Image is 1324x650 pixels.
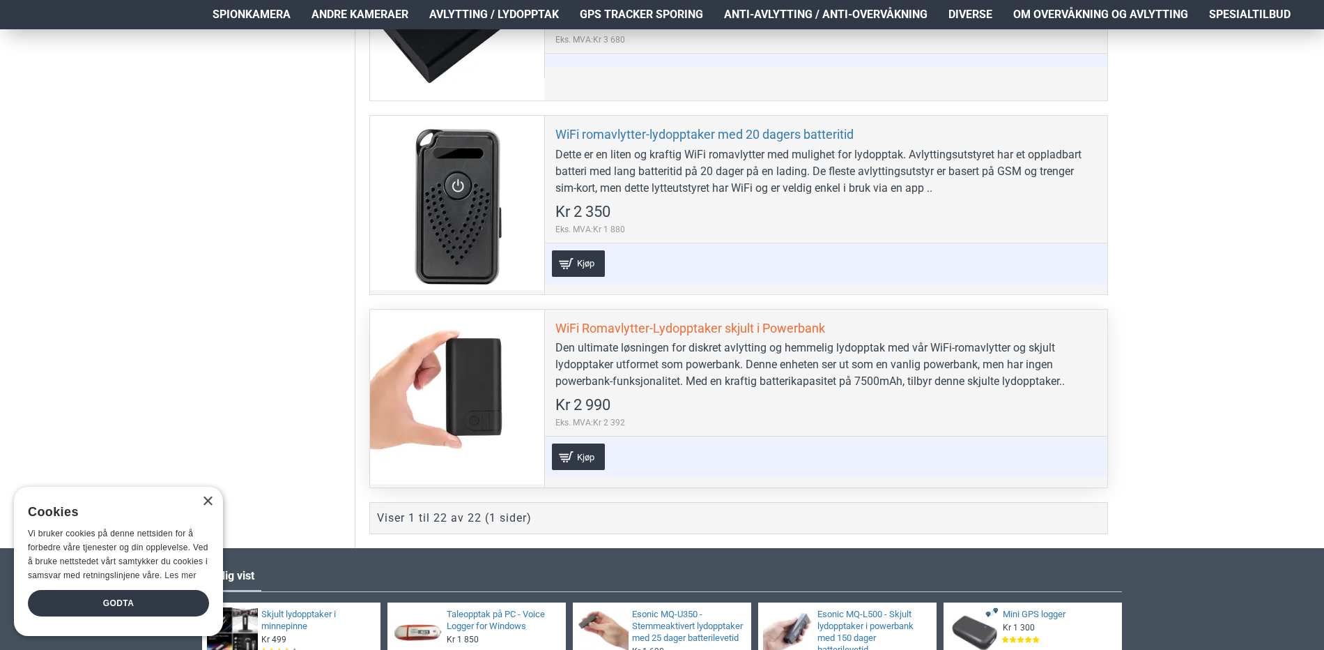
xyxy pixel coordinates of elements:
div: Dette er en liten og kraftig WiFi romavlytter med mulighet for lydopptak. Avlyttingsutstyret har ... [555,146,1097,197]
span: Kr 499 [261,634,286,645]
span: Diverse [948,6,992,23]
a: Esonic MQ-U350 - Stemmeaktivert lydopptaker med 25 dager batterilevetid [632,609,743,644]
span: Eks. MVA:Kr 3 680 [555,33,625,46]
a: Taleopptak på PC - Voice Logger for Windows [447,609,557,633]
span: Avlytting / Lydopptak [429,6,559,23]
span: Anti-avlytting / Anti-overvåkning [724,6,927,23]
span: Eks. MVA:Kr 2 392 [555,416,625,429]
a: Mini GPS logger [1003,609,1114,621]
a: WiFi romavlytter-lydopptaker med 20 dagers batteritid [555,126,854,142]
span: Kr 4 600 [555,15,610,30]
span: Kr 1 300 [1003,622,1035,633]
span: Kr 2 350 [555,204,610,220]
span: Andre kameraer [311,6,408,23]
span: Kr 2 990 [555,398,610,413]
span: Spionkamera [213,6,291,23]
div: Den ultimate løsningen for diskret avlytting og hemmelig lydopptak med vår WiFi-romavlytter og sk... [555,340,1097,390]
span: Eks. MVA:Kr 1 880 [555,223,625,236]
span: Kjøp [574,259,598,268]
a: WiFi Romavlytter-Lydopptaker skjult i Powerbank WiFi Romavlytter-Lydopptaker skjult i Powerbank [370,310,544,484]
a: Skjult lydopptaker i minnepinne [261,609,372,633]
span: Vi bruker cookies på denne nettsiden for å forbedre våre tjenester og din opplevelse. Ved å bruke... [28,529,208,580]
div: Close [202,497,213,507]
div: Viser 1 til 22 av 22 (1 sider) [377,510,532,527]
div: Godta [28,590,209,617]
span: Om overvåkning og avlytting [1013,6,1188,23]
span: Kr 1 850 [447,634,479,645]
a: WiFi Romavlytter-Lydopptaker skjult i Powerbank [555,320,825,336]
a: Nylig vist [202,562,261,590]
span: Kjøp [574,453,598,462]
div: Cookies [28,497,200,527]
a: WiFi romavlytter-lydopptaker med 20 dagers batteritid WiFi romavlytter-lydopptaker med 20 dagers ... [370,116,544,290]
a: Les mer, opens a new window [164,570,196,580]
span: Spesialtilbud [1209,6,1291,23]
span: GPS Tracker Sporing [580,6,703,23]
